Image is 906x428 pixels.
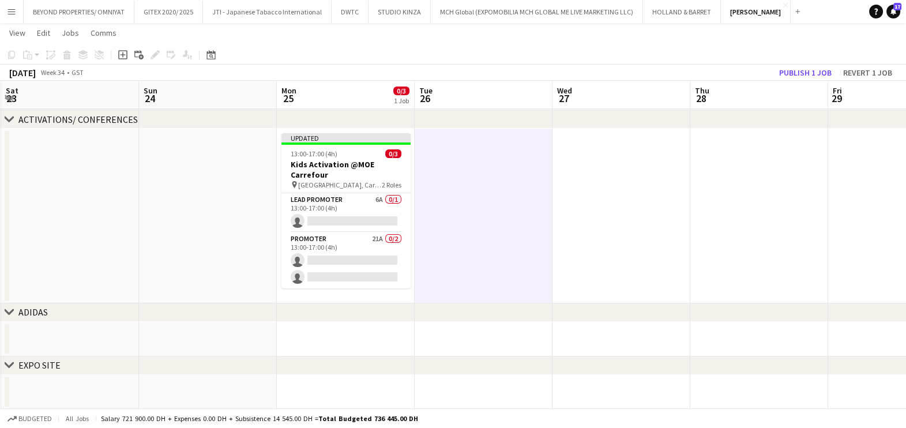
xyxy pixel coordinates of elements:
div: Salary 721 900.00 DH + Expenses 0.00 DH + Subsistence 14 545.00 DH = [101,414,418,423]
span: Thu [695,85,709,96]
span: 13:00-17:00 (4h) [291,149,337,158]
span: Week 34 [38,68,67,77]
button: STUDIO KINZA [369,1,431,23]
span: 25 [280,92,296,105]
span: View [9,28,25,38]
div: Updated [281,133,411,142]
button: MCH Global (EXPOMOBILIA MCH GLOBAL ME LIVE MARKETING LLC) [431,1,643,23]
span: 28 [693,92,709,105]
a: Jobs [57,25,84,40]
div: EXPO SITE [18,359,61,371]
button: JTI - Japanese Tabacco International [203,1,332,23]
button: HOLLAND & BARRET [643,1,721,23]
span: Sun [144,85,157,96]
button: [PERSON_NAME] [721,1,791,23]
div: GST [72,68,84,77]
span: 2 Roles [382,181,401,189]
a: 17 [886,5,900,18]
span: 24 [142,92,157,105]
span: Budgeted [18,415,52,423]
button: Budgeted [6,412,54,425]
span: Sat [6,85,18,96]
button: Revert 1 job [839,65,897,80]
span: Wed [557,85,572,96]
span: 26 [418,92,433,105]
div: [DATE] [9,67,36,78]
span: Jobs [62,28,79,38]
a: Comms [86,25,121,40]
a: Edit [32,25,55,40]
span: Tue [419,85,433,96]
span: All jobs [63,414,91,423]
button: DWTC [332,1,369,23]
div: ADIDAS [18,306,48,318]
span: 0/3 [393,87,409,95]
span: 17 [893,3,901,10]
span: Edit [37,28,50,38]
button: Publish 1 job [775,65,836,80]
span: 0/3 [385,149,401,158]
span: Fri [833,85,842,96]
span: Comms [91,28,116,38]
span: 27 [555,92,572,105]
span: Mon [281,85,296,96]
span: 23 [4,92,18,105]
span: Total Budgeted 736 445.00 DH [318,414,418,423]
app-card-role: Lead Promoter6A0/113:00-17:00 (4h) [281,193,411,232]
div: 1 Job [394,96,409,105]
h3: Kids Activation @MOE Carrefour [281,159,411,180]
span: 29 [831,92,842,105]
app-job-card: Updated13:00-17:00 (4h)0/3Kids Activation @MOE Carrefour [GEOGRAPHIC_DATA], Carrefour2 RolesLead ... [281,133,411,288]
app-card-role: Promoter21A0/213:00-17:00 (4h) [281,232,411,288]
button: BEYOND PROPERTIES/ OMNIYAT [24,1,134,23]
button: GITEX 2020/ 2025 [134,1,203,23]
div: ACTIVATIONS/ CONFERENCES [18,114,138,125]
span: [GEOGRAPHIC_DATA], Carrefour [298,181,382,189]
a: View [5,25,30,40]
